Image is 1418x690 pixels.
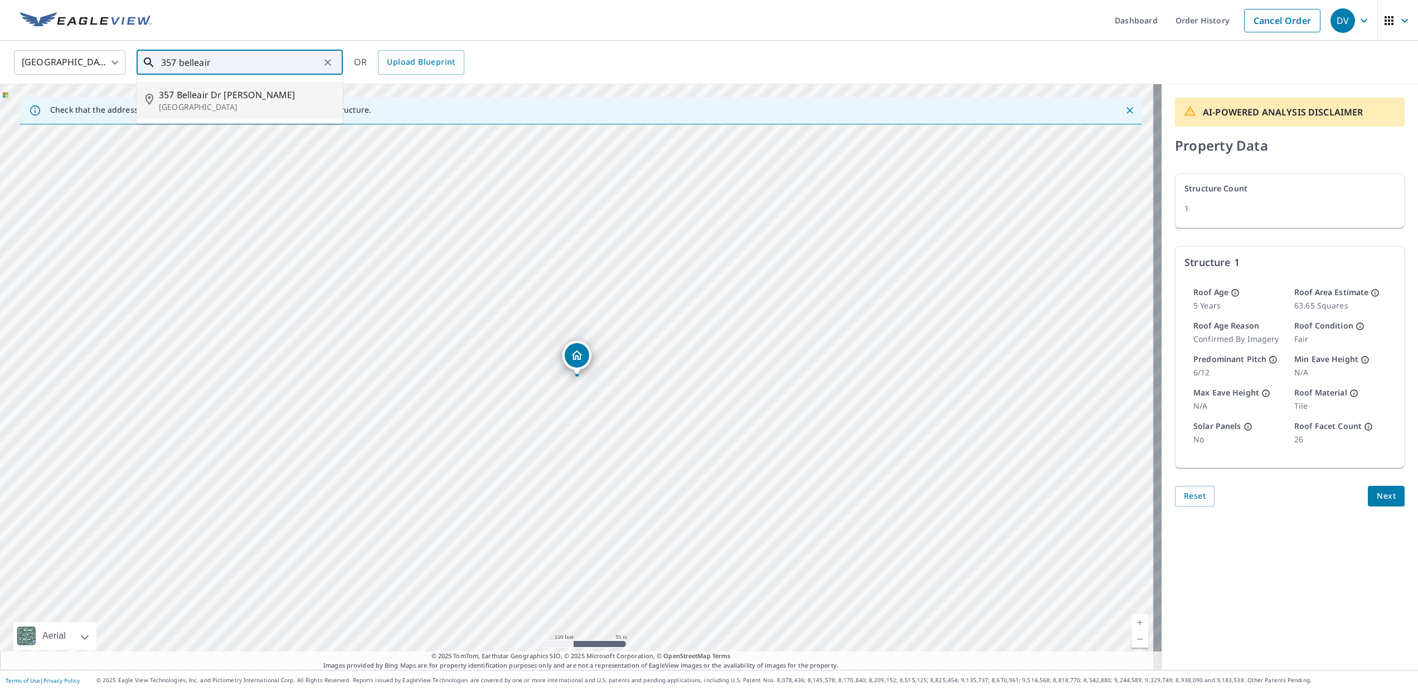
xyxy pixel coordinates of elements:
p: fair [1294,334,1386,345]
button: Clear [320,55,336,70]
a: Terms of Use [6,677,40,684]
a: Terms [712,652,731,660]
p: Roof Age [1193,287,1228,298]
span: Primary roof material classifier for a given roof structure. [1349,388,1358,397]
div: Aerial [39,622,69,650]
div: DV [1330,8,1355,33]
span: Next [1377,489,1396,503]
p: Max Eave Height [1193,387,1259,398]
p: AI-POWERED ANALYSIS DISCLAIMER [1203,105,1363,119]
p: Property Data [1175,136,1405,156]
span: Primary roof pitch (expressed as a ratio over 12), determined by the largest roof area. [1269,355,1278,364]
p: Roof Facet Count [1294,421,1362,432]
p: Predominant Pitch [1193,354,1266,365]
span: Upload Blueprint [387,55,455,69]
p: [GEOGRAPHIC_DATA] [159,102,334,113]
p: confirmed by imagery [1193,334,1285,345]
p: Check that the address is accurate, then drag the marker over the correct structure. [50,105,371,115]
p: Roof Age Reason [1193,320,1259,331]
a: Cancel Order [1244,9,1320,32]
div: OR [354,50,464,75]
p: 1 [1184,203,1395,214]
p: tile [1294,401,1386,412]
a: OpenStreetMap [663,652,710,660]
span: 357 Belleair Dr [PERSON_NAME] [159,88,334,102]
button: Reset [1175,486,1215,506]
div: Aerial [13,622,96,650]
a: Privacy Policy [43,677,80,684]
span: Count of distinct facets on the rooftop. [1364,422,1373,431]
p: Solar Panels [1193,421,1241,432]
span: Maximum of eave height measurements made in 4 cardinal directions (N,S,E,W). [1261,388,1270,397]
span: © 2025 TomTom, Earthstar Geographics SIO, © 2025 Microsoft Corporation, © [431,652,731,661]
p: Structure 1 [1184,255,1395,269]
div: Dropped pin, building 1, Residential property, 259 6th Ave N Tierra Verde, FL 33715 [562,341,591,375]
span: Estimated age of a structure's roof. [1231,288,1240,297]
p: 5 years [1193,300,1285,311]
p: Roof Area Estimate [1294,287,1368,298]
p: 26 [1294,434,1386,445]
span: Indicator identifying the presence of solar panels on the roof. [1244,422,1252,431]
p: | [6,677,80,684]
span: Minimum of eave height measurements made in 4 cardinal directions (N,S,E,W). [1361,355,1370,364]
p: Structure Count [1184,183,1395,194]
div: [GEOGRAPHIC_DATA] [14,47,125,78]
a: Current Level 18, Zoom In [1132,614,1148,631]
p: Roof Material [1294,387,1347,398]
p: 63.65 Squares [1294,300,1386,311]
p: © 2025 Eagle View Technologies, Inc. and Pictometry International Corp. All Rights Reserved. Repo... [96,676,1412,684]
a: Upload Blueprint [378,50,464,75]
p: N/A [1294,367,1386,378]
p: Min Eave Height [1294,354,1358,365]
p: no [1193,434,1285,445]
p: Roof Condition [1294,320,1353,331]
button: Close [1123,103,1137,118]
p: 6/12 [1193,367,1285,378]
img: EV Logo [20,12,152,29]
a: Current Level 18, Zoom Out [1132,631,1148,648]
span: Reset [1184,489,1206,503]
div: This report was generated using automated machine learning and computer vision algorithms applied... [1175,98,1405,127]
span: Assessment of the roof's exterior condition. Five point ordinal scale. [1356,321,1364,330]
button: Next [1368,486,1405,506]
p: N/A [1193,401,1285,412]
input: Search by address or latitude-longitude [161,47,320,78]
span: 3D roof area (in squares). [1371,288,1380,297]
